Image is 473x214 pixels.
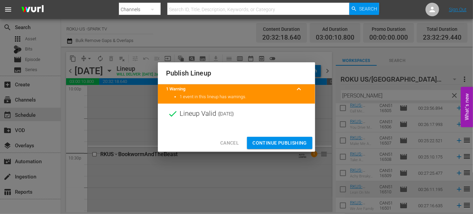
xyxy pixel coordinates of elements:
[359,3,377,15] span: Search
[291,81,307,97] button: keyboard_arrow_up
[215,137,244,149] button: Cancel
[166,86,291,92] title: 1 Warning
[166,68,307,79] h2: Publish Lineup
[218,109,234,119] span: ( [DATE] )
[4,5,12,14] span: menu
[449,7,467,12] a: Sign Out
[295,85,303,93] span: keyboard_arrow_up
[247,137,312,149] button: Continue Publishing
[461,87,473,127] button: Open Feedback Widget
[220,139,239,147] span: Cancel
[16,2,49,18] img: ans4CAIJ8jUAAAAAAAAAAAAAAAAAAAAAAAAgQb4GAAAAAAAAAAAAAAAAAAAAAAAAJMjXAAAAAAAAAAAAAAAAAAAAAAAAgAT5G...
[252,139,307,147] span: Continue Publishing
[180,94,307,100] li: 1 event in this lineup has warnings.
[158,104,315,124] div: Lineup Valid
